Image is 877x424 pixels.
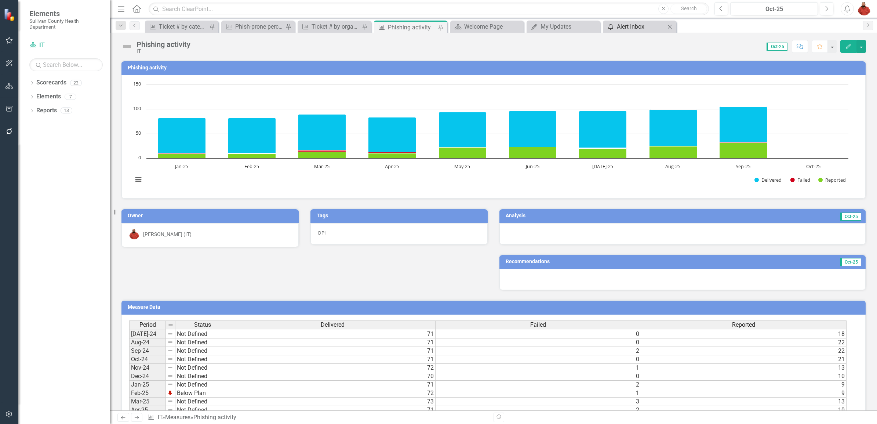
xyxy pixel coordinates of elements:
path: Mar-25, 73. Delivered. [298,115,346,151]
div: [PERSON_NAME] (IT) [143,231,192,238]
td: Dec-24 [129,372,166,381]
path: Jan-25, 71. Delivered. [158,118,206,153]
a: Phish-prone percentage [223,22,284,31]
input: Search Below... [29,58,103,71]
path: Apr-25, 2. Failed . [368,152,416,153]
h3: Analysis [506,213,676,218]
td: 21 [641,355,847,364]
text: Feb-25 [244,163,259,170]
span: Delivered [321,322,345,328]
span: Oct-25 [840,258,861,266]
path: Jan-25, 2. Failed . [158,153,206,154]
img: 8DAGhfEEPCf229AAAAAElFTkSuQmCC [167,407,173,413]
span: DPI [318,230,326,236]
text: May-25 [454,163,470,170]
button: View chart menu, Chart [133,174,143,185]
td: 70 [230,372,436,381]
button: Show Delivered [754,177,782,183]
div: 7 [65,94,76,100]
td: Not Defined [175,338,230,347]
td: 71 [230,330,436,338]
td: 72 [230,364,436,372]
text: 100 [133,105,141,112]
div: IT [137,48,190,54]
td: Not Defined [175,330,230,338]
span: Search [681,6,697,11]
div: Phishing activity [388,23,436,32]
td: 0 [436,355,641,364]
td: 71 [230,406,436,414]
td: 13 [641,364,847,372]
h3: Recommendations [506,259,745,264]
td: 22 [641,347,847,355]
td: 13 [641,398,847,406]
path: Jul-25, 20. Reported . [579,149,627,159]
text: 150 [133,80,141,87]
div: Ticket # by organization [312,22,360,31]
span: Failed [530,322,546,328]
div: Phishing activity [137,40,190,48]
span: Period [139,322,156,328]
td: Not Defined [175,372,230,381]
td: 73 [230,398,436,406]
img: 8DAGhfEEPCf229AAAAAElFTkSuQmCC [167,348,173,354]
g: Failed , bar series 2 of 3 with 10 bars. [158,84,814,154]
div: Ticket # by category - IT [159,22,207,31]
div: Oct-25 [733,5,815,14]
td: 71 [230,347,436,355]
td: 9 [641,389,847,398]
path: Jul-25, 75. Delivered. [579,111,627,148]
td: 3 [436,398,641,406]
img: 8DAGhfEEPCf229AAAAAElFTkSuQmCC [167,365,173,370]
svg: Interactive chart [129,81,852,191]
path: May-25, 22. Reported . [439,148,487,159]
text: Mar-25 [314,163,330,170]
h3: Measure Data [128,304,862,310]
a: Elements [36,93,61,101]
img: ClearPoint Strategy [3,8,17,22]
path: Feb-25, 1. Failed . [228,153,276,154]
img: 8DAGhfEEPCf229AAAAAElFTkSuQmCC [167,381,173,387]
h3: Phishing activity [128,65,862,70]
td: 9 [641,381,847,389]
path: Jul-25, 1. Failed . [579,148,627,149]
path: Sep-25, 1. Failed . [720,142,767,143]
text: Oct-25 [806,163,820,170]
button: Show Reported [818,177,845,183]
path: Sep-25, 32. Reported . [720,143,767,159]
button: Search [670,4,707,14]
td: [DATE]-24 [129,330,166,338]
td: 2 [436,381,641,389]
td: Not Defined [175,406,230,414]
div: » » [147,413,488,422]
img: Not Defined [121,41,133,52]
img: 8DAGhfEEPCf229AAAAAElFTkSuQmCC [167,373,173,379]
div: My Updates [541,22,598,31]
a: My Updates [528,22,598,31]
div: Phish-prone percentage [235,22,284,31]
a: Alert Inbox [605,22,665,31]
td: 0 [436,338,641,347]
path: Aug-25, 74. Delivered. [649,110,697,146]
td: 0 [436,372,641,381]
td: Mar-25 [129,398,166,406]
path: Sep-25, 72. Delivered. [720,107,767,142]
path: Mar-25, 13. Reported . [298,152,346,159]
a: IT [29,41,103,50]
td: Not Defined [175,398,230,406]
button: Oct-25 [730,2,818,15]
span: Elements [29,9,103,18]
text: 0 [138,154,141,161]
text: Aug-25 [665,163,680,170]
g: Delivered, bar series 1 of 3 with 10 bars. [158,84,814,153]
td: 10 [641,372,847,381]
td: Aug-24 [129,338,166,347]
td: Below Plan [175,389,230,398]
img: 8DAGhfEEPCf229AAAAAElFTkSuQmCC [168,322,174,328]
span: Oct-25 [840,213,861,221]
td: Not Defined [175,364,230,372]
path: Apr-25, 71. Delivered. [368,117,416,152]
td: 72 [230,389,436,398]
path: Aug-25, 24. Reported . [649,146,697,159]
